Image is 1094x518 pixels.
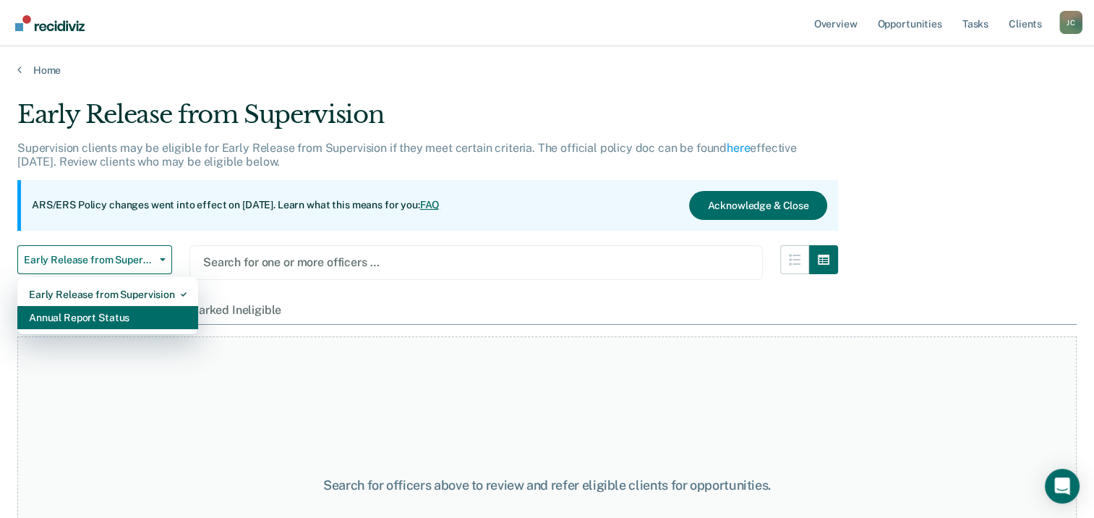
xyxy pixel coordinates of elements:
button: Early Release from Supervision [17,245,172,274]
div: J C [1059,11,1082,34]
img: Recidiviz [15,15,85,31]
div: Marked Ineligible [186,297,284,324]
p: Supervision clients may be eligible for Early Release from Supervision if they meet certain crite... [17,141,797,169]
div: Open Intercom Messenger [1045,469,1080,504]
a: Home [17,64,1077,77]
span: Early Release from Supervision [24,254,154,266]
button: Profile dropdown button [1059,11,1082,34]
div: Search for officers above to review and refer eligible clients for opportunities. [283,477,812,493]
div: Early Release from Supervision [17,100,838,141]
a: FAQ [420,199,440,211]
div: Early Release from Supervision [29,283,187,306]
a: here [727,141,750,155]
p: ARS/ERS Policy changes went into effect on [DATE]. Learn what this means for you: [32,198,440,213]
div: Annual Report Status [29,306,187,329]
button: Acknowledge & Close [689,191,826,220]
